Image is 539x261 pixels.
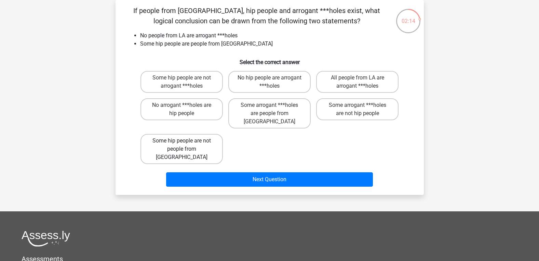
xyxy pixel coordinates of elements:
h6: Select the correct answer [126,53,413,65]
label: Some hip people are not people from [GEOGRAPHIC_DATA] [140,134,223,164]
p: If people from [GEOGRAPHIC_DATA], hip people and arrogant ***holes exist, what logical conclusion... [126,5,387,26]
label: Some arrogant ***holes are people from [GEOGRAPHIC_DATA] [228,98,311,128]
label: Some arrogant ***holes are not hip people [316,98,399,120]
li: No people from LA are arrogant ***holes [140,32,413,40]
label: Some hip people are not arrogant ***holes [140,71,223,93]
label: No hip people are arrogant ***holes [228,71,311,93]
label: No arrogant ***holes are hip people [140,98,223,120]
label: All people from LA are arrogant ***holes [316,71,399,93]
button: Next Question [166,172,373,187]
img: Assessly logo [22,231,70,247]
div: 02:14 [395,8,421,25]
li: Some hip people are people from [GEOGRAPHIC_DATA] [140,40,413,48]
